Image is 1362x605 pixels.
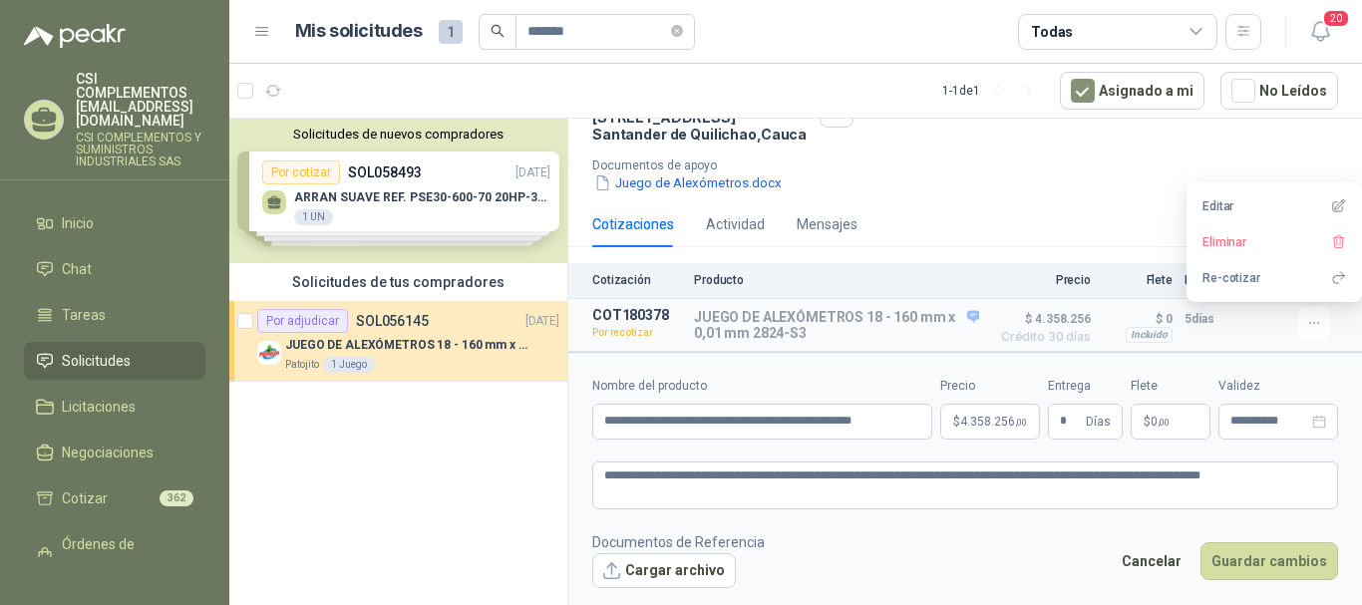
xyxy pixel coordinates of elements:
p: CSI COMPLEMENTOS Y SUMINISTROS INDUSTRIALES SAS [76,132,205,167]
span: 1 [439,20,463,44]
h1: Mis solicitudes [295,17,423,46]
p: Documentos de apoyo [592,158,1354,172]
div: Cotizaciones [592,213,674,235]
label: Entrega [1048,377,1123,396]
button: No Leídos [1220,72,1338,110]
p: Entrega [1185,273,1234,287]
a: Chat [24,250,205,288]
label: Precio [940,377,1040,396]
div: Incluido [1126,327,1173,343]
a: Licitaciones [24,388,205,426]
button: Asignado a mi [1060,72,1204,110]
p: 5 días [1185,307,1234,331]
span: 362 [160,490,193,506]
span: Chat [62,258,92,280]
span: 20 [1322,9,1350,28]
span: Negociaciones [62,442,154,463]
a: Negociaciones [24,434,205,471]
button: Eliminar [1194,226,1354,258]
p: COT180378 [592,307,682,323]
div: Todas [1031,21,1073,43]
span: $ [1144,416,1151,428]
p: [DATE] [525,312,559,331]
button: Guardar cambios [1200,542,1338,580]
div: Solicitudes de nuevos compradoresPor cotizarSOL058493[DATE] ARRAN SUAVE REF. PSE30-600-70 20HP-30... [229,119,567,263]
label: Nombre del producto [592,377,932,396]
span: close-circle [671,22,683,41]
span: search [491,24,505,38]
div: 1 Juego [323,357,375,373]
p: JUEGO DE ALEXÓMETROS 18 - 160 mm x 0,01 mm 2824-S3 [694,309,979,341]
span: Inicio [62,212,94,234]
span: Días [1086,405,1111,439]
button: Re-cotizar [1194,262,1354,294]
span: Crédito 30 días [991,331,1091,343]
div: 1 - 1 de 1 [942,75,1044,107]
a: Solicitudes [24,342,205,380]
button: Juego de Alexómetros.docx [592,172,784,193]
div: Mensajes [797,213,857,235]
p: SOL056145 [356,314,429,328]
button: Solicitudes de nuevos compradores [237,127,559,142]
button: Editar [1194,190,1354,222]
p: Precio [991,273,1091,287]
span: Solicitudes [62,350,131,372]
a: Órdenes de Compra [24,525,205,585]
p: $ 0 [1103,307,1173,331]
div: Solicitudes de tus compradores [229,263,567,301]
p: Patojito [285,357,319,373]
button: Cargar archivo [592,553,736,589]
img: Logo peakr [24,24,126,48]
p: $ 0,00 [1131,404,1210,440]
p: $4.358.256,00 [940,404,1040,440]
p: JUEGO DE ALEXÓMETROS 18 - 160 mm x 0,01 mm 2824-S3 [285,336,533,355]
span: 0 [1151,416,1170,428]
div: Por adjudicar [257,309,348,333]
button: Cancelar [1111,542,1192,580]
span: Órdenes de Compra [62,533,186,577]
p: Documentos de Referencia [592,531,765,553]
span: ,00 [1015,417,1027,428]
span: Tareas [62,304,106,326]
span: ,00 [1158,417,1170,428]
a: Cotizar362 [24,479,205,517]
a: Tareas [24,296,205,334]
label: Flete [1131,377,1210,396]
label: Validez [1218,377,1338,396]
p: CSI COMPLEMENTOS [EMAIL_ADDRESS][DOMAIN_NAME] [76,72,205,128]
span: close-circle [671,25,683,37]
span: Licitaciones [62,396,136,418]
p: Flete [1103,273,1173,287]
span: $ 4.358.256 [991,307,1091,331]
span: Cotizar [62,487,108,509]
a: Por adjudicarSOL056145[DATE] Company LogoJUEGO DE ALEXÓMETROS 18 - 160 mm x 0,01 mm 2824-S3Patoji... [229,301,567,382]
p: Producto [694,273,979,287]
a: Inicio [24,204,205,242]
button: 20 [1302,14,1338,50]
img: Company Logo [257,341,281,365]
div: Actividad [706,213,765,235]
p: Cotización [592,273,682,287]
span: 4.358.256 [960,416,1027,428]
p: Por recotizar [592,323,682,343]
